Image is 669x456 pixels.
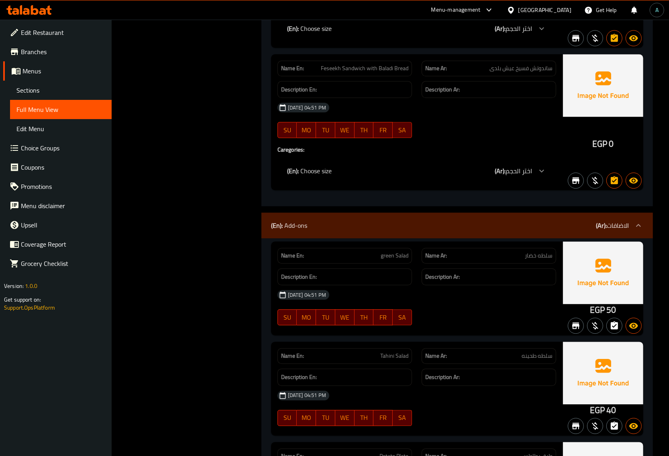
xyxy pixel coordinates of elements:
button: TH [355,122,374,138]
span: 50 [607,302,616,318]
a: Edit Menu [10,119,112,138]
b: (En): [287,165,299,177]
button: MO [297,410,316,426]
span: FR [377,312,390,323]
span: WE [339,412,351,424]
span: 40 [607,402,616,418]
button: Purchased item [587,172,603,188]
span: Grocery Checklist [21,259,105,268]
span: TH [358,124,371,136]
span: MO [300,412,313,424]
div: (En): Choose size(Ar):اختر الحجم [277,161,556,180]
span: اختر الحجم [506,22,532,34]
span: EGP [590,302,605,318]
button: SA [393,410,412,426]
button: SU [277,122,297,138]
span: Menu disclaimer [21,201,105,211]
b: (Ar): [495,165,506,177]
span: SA [396,312,409,323]
a: Choice Groups [3,138,112,158]
span: TH [358,312,371,323]
span: Edit Restaurant [21,28,105,37]
p: Add-ons [271,221,307,230]
a: Coverage Report [3,235,112,254]
b: (En): [287,22,299,34]
span: Promotions [21,182,105,191]
button: Not has choices [606,318,622,334]
span: WE [339,312,351,323]
button: WE [335,410,355,426]
span: MO [300,124,313,136]
button: Available [626,172,642,188]
span: TU [319,124,332,136]
div: (En): Choose size(Ar):اختر الحجم [277,19,556,38]
b: (En): [271,219,283,231]
h4: Caregories: [277,146,556,154]
span: green Salad [381,251,408,260]
img: Ae5nvW7+0k+MAAAAAElFTkSuQmCC [563,342,643,404]
img: Ae5nvW7+0k+MAAAAAElFTkSuQmCC [563,54,643,117]
span: EGP [590,402,605,418]
span: Tahini Salad [380,352,408,360]
button: SA [393,122,412,138]
img: Ae5nvW7+0k+MAAAAAElFTkSuQmCC [563,241,643,304]
span: Feseekh Sandwich with Baladi Bread [321,64,408,73]
span: [DATE] 04:51 PM [285,391,329,399]
button: TU [316,309,335,325]
span: SU [281,312,294,323]
p: الاضافات [596,221,629,230]
button: TH [355,309,374,325]
span: [DATE] 04:51 PM [285,291,329,299]
strong: Name Ar: [425,251,447,260]
span: SA [396,124,409,136]
span: SU [281,412,294,424]
button: Not has choices [606,418,622,434]
button: Purchased item [587,418,603,434]
span: سلطه خضار [525,251,553,260]
span: WE [339,124,351,136]
strong: Name En: [281,352,304,360]
strong: Name En: [281,251,304,260]
b: (Ar): [596,219,607,231]
a: Upsell [3,215,112,235]
button: Available [626,318,642,334]
button: FR [373,122,393,138]
span: Upsell [21,220,105,230]
span: SA [396,412,409,424]
strong: Name Ar: [425,64,447,73]
div: [GEOGRAPHIC_DATA] [518,6,571,14]
span: Get support on: [4,294,41,305]
button: Purchased item [587,318,603,334]
span: 0 [609,136,614,152]
div: (En): Add-ons(Ar):الاضافات [261,213,653,238]
span: Menus [22,66,105,76]
a: Menu disclaimer [3,196,112,215]
span: MO [300,312,313,323]
button: MO [297,122,316,138]
button: Has choices [606,30,622,46]
span: FR [377,412,390,424]
button: FR [373,309,393,325]
span: EGP [592,136,607,152]
strong: Description Ar: [425,272,460,282]
strong: Description Ar: [425,85,460,95]
span: Choice Groups [21,143,105,153]
button: Not branch specific item [568,30,584,46]
button: Has choices [606,172,622,188]
strong: Description En: [281,272,317,282]
a: Menus [3,61,112,81]
a: Grocery Checklist [3,254,112,273]
p: Choose size [287,24,332,33]
a: Coupons [3,158,112,177]
strong: Description En: [281,372,317,382]
button: Available [626,418,642,434]
span: Full Menu View [16,105,105,114]
strong: Name En: [281,64,304,73]
span: سلطه طحينه [522,352,553,360]
span: TU [319,312,332,323]
span: TH [358,412,371,424]
span: [DATE] 04:51 PM [285,104,329,111]
button: SU [277,309,297,325]
a: Edit Restaurant [3,23,112,42]
span: A [655,6,659,14]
